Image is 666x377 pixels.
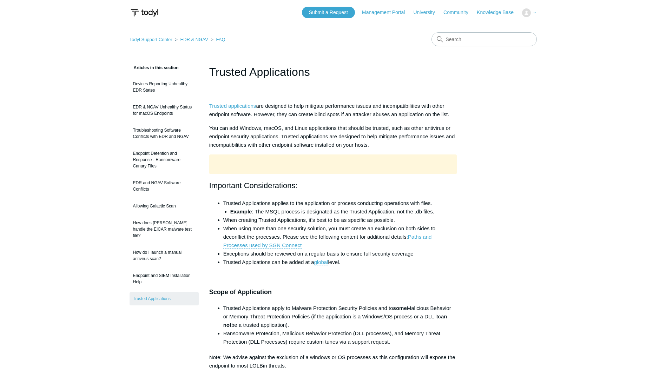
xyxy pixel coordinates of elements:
img: Todyl Support Center Help Center home page [130,6,159,19]
p: are designed to help mitigate performance issues and incompatibilities with other endpoint softwa... [209,102,457,119]
a: global [314,259,328,265]
a: Paths and Processes used by SGN Connect [223,234,432,249]
a: EDR and NGAV Software Conflicts [130,176,199,196]
a: Management Portal [362,9,412,16]
li: EDR & NGAV [173,37,209,42]
a: Endpoint and SIEM Installation Help [130,269,199,289]
h2: Important Considerations: [209,179,457,192]
a: Endpoint Detention and Response - Ransomware Canary Files [130,147,199,173]
li: Trusted Applications applies to the application or process conducting operations with files. [223,199,457,216]
li: Trusted Applications apply to Malware Protection Security Policies and to Malicious Behavior or M... [223,304,457,329]
a: Todyl Support Center [130,37,172,42]
strong: Example [230,209,252,214]
li: FAQ [209,37,225,42]
a: Knowledge Base [477,9,521,16]
a: Community [443,9,475,16]
a: University [413,9,442,16]
h3: Scope of Application [209,287,457,297]
a: EDR & NGAV Unhealthy Status for macOS Endpoints [130,100,199,120]
a: Allowing Galactic Scan [130,199,199,213]
span: Articles in this section [130,65,179,70]
a: Trusted Applications [130,292,199,305]
li: When using more than one security solution, you must create an exclusion on both sides to deconfl... [223,224,457,250]
a: Troubleshooting Software Conflicts with EDR and NGAV [130,124,199,143]
a: Devices Reporting Unhealthy EDR States [130,77,199,97]
a: EDR & NGAV [180,37,208,42]
li: Exceptions should be reviewed on a regular basis to ensure full security coverage [223,250,457,258]
p: You can add Windows, macOS, and Linux applications that should be trusted, such as other antiviru... [209,124,457,149]
strong: some [393,305,407,311]
a: How does [PERSON_NAME] handle the EICAR malware test file? [130,216,199,242]
p: Note: We advise against the exclusion of a windows or OS processes as this configuration will exp... [209,353,457,370]
a: FAQ [216,37,225,42]
li: : The MSQL process is designated as the Trusted Application, not the .db files. [230,207,457,216]
input: Search [431,32,537,46]
a: How do I launch a manual antivirus scan? [130,246,199,265]
li: When creating Trusted Applications, it’s best to be as specific as possible. [223,216,457,224]
h1: Trusted Applications [209,64,457,80]
a: Submit a Request [302,7,355,18]
li: Ransomware Protection, Malicious Behavior Protection (DLL processes), and Memory Threat Protectio... [223,329,457,346]
li: Trusted Applications can be added at a level. [223,258,457,266]
a: Trusted applications [209,103,256,109]
li: Todyl Support Center [130,37,174,42]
